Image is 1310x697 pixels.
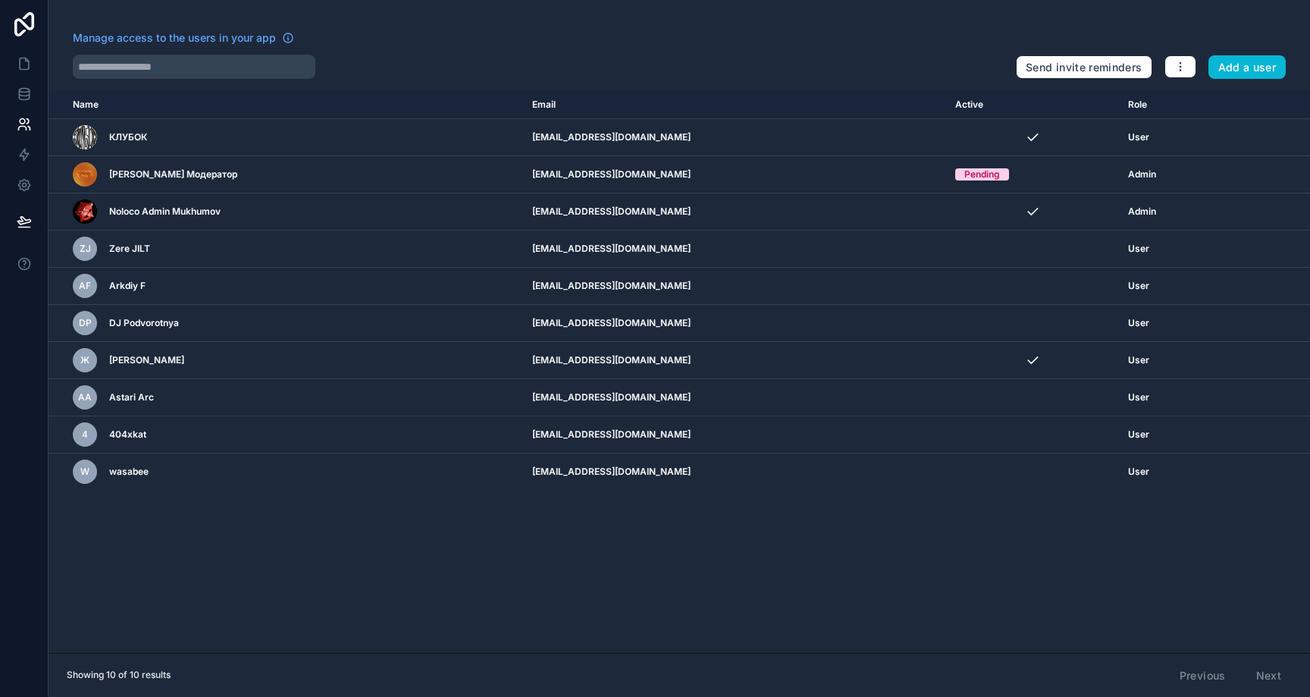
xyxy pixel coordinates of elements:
[79,317,92,329] span: DP
[1128,131,1149,143] span: User
[1128,206,1156,218] span: Admin
[1128,466,1149,478] span: User
[73,30,276,46] span: Manage access to the users in your app
[80,354,89,366] span: Ж
[109,354,184,366] span: [PERSON_NAME]
[109,280,146,292] span: Arkdiy F
[523,268,947,305] td: [EMAIL_ADDRESS][DOMAIN_NAME]
[1128,243,1149,255] span: User
[109,243,150,255] span: Zere JILT
[523,119,947,156] td: [EMAIL_ADDRESS][DOMAIN_NAME]
[1128,168,1156,181] span: Admin
[1016,55,1152,80] button: Send invite reminders
[1208,55,1286,80] button: Add a user
[523,231,947,268] td: [EMAIL_ADDRESS][DOMAIN_NAME]
[82,429,88,441] span: 4
[49,91,1310,653] div: scrollable content
[67,669,171,681] span: Showing 10 of 10 results
[73,30,294,46] a: Manage access to the users in your app
[1128,391,1149,403] span: User
[523,156,947,193] td: [EMAIL_ADDRESS][DOMAIN_NAME]
[1128,354,1149,366] span: User
[80,243,91,255] span: ZJ
[109,317,179,329] span: DJ Podvorotnya
[109,466,149,478] span: wasabee
[523,379,947,416] td: [EMAIL_ADDRESS][DOMAIN_NAME]
[1128,429,1149,441] span: User
[523,416,947,454] td: [EMAIL_ADDRESS][DOMAIN_NAME]
[109,391,154,403] span: Astari Arc
[523,91,947,119] th: Email
[80,466,89,478] span: w
[109,131,147,143] span: КЛУБОК
[523,342,947,379] td: [EMAIL_ADDRESS][DOMAIN_NAME]
[1119,91,1230,119] th: Role
[49,91,523,119] th: Name
[946,91,1119,119] th: Active
[109,168,237,181] span: [PERSON_NAME] Модератор
[109,429,146,441] span: 404xkat
[523,305,947,342] td: [EMAIL_ADDRESS][DOMAIN_NAME]
[79,280,91,292] span: AF
[109,206,221,218] span: Noloco Admin Mukhumov
[523,454,947,491] td: [EMAIL_ADDRESS][DOMAIN_NAME]
[964,168,1000,181] div: Pending
[1128,280,1149,292] span: User
[1128,317,1149,329] span: User
[78,391,92,403] span: AA
[523,193,947,231] td: [EMAIL_ADDRESS][DOMAIN_NAME]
